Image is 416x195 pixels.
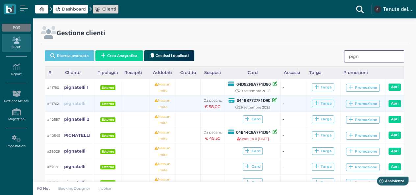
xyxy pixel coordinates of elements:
[64,164,86,169] b: pignatelli
[47,134,60,138] small: #40545
[57,29,105,36] h2: Gestione clienti
[95,50,143,61] button: Crea Anagrafica
[281,143,306,159] td: -
[235,89,270,93] small: 29 settembre 2025
[383,7,412,12] h4: Tenuta del Barco
[314,101,331,106] div: Targa
[155,162,170,172] small: Nessun limite
[64,132,90,138] a: PIGNATELLI
[349,149,377,154] div: Promozione
[225,66,281,79] div: Card
[45,66,62,79] div: #
[144,50,194,61] button: Gestisci i duplicati
[2,61,31,79] a: Report
[149,66,176,79] div: Addebiti
[314,164,331,169] div: Targa
[102,181,114,184] b: Esterno
[388,100,401,107] a: Apri
[55,6,86,12] a: Dashboard
[349,180,377,185] div: Promozione
[94,186,116,191] a: Invoice
[37,186,50,191] p: I/O Net
[281,111,306,127] td: -
[236,137,269,141] small: Scaduta il [DATE]
[47,181,59,185] small: #36721
[314,149,331,154] div: Targa
[349,165,377,170] div: Promozione
[6,6,13,13] img: logo
[19,5,43,10] span: Assistenza
[62,6,86,12] span: Dashboard
[102,118,114,121] b: Esterno
[373,1,412,17] a: ... Tenuta del Barco
[2,133,31,151] a: Impostazioni
[176,66,200,79] div: Credito
[236,97,270,103] b: 044B37727F1D90
[47,85,59,90] small: #41790
[2,34,31,52] a: Clienti
[374,6,381,13] img: ...
[64,84,88,90] a: pignatelli 1
[281,175,306,190] td: -
[243,163,263,171] span: Card
[64,116,89,122] a: pignatelli 2
[314,180,331,185] div: Targa
[243,147,263,155] span: Card
[349,85,377,90] div: Promozione
[45,50,94,61] button: Ricerca avanzata
[102,134,114,137] b: Esterno
[95,6,116,12] a: Clienti
[64,163,86,170] a: pignatelli
[388,132,401,139] a: Apri
[155,146,170,157] small: Nessun limite
[281,66,306,79] div: Accessi
[47,102,59,106] small: #41762
[202,135,223,141] div: € 45,50
[349,117,377,122] div: Promozione
[281,159,306,174] td: -
[155,98,170,109] small: Nessun limite
[94,66,121,79] div: Tipologia
[47,165,60,169] small: #37628
[64,148,86,154] a: pignatelli
[314,133,331,138] div: Targa
[281,95,306,111] td: -
[102,86,114,89] b: Esterno
[47,149,60,154] small: #38029
[344,50,404,62] input: Cerca
[2,87,31,106] a: Gestione Articoli
[281,127,306,143] td: -
[281,79,306,95] td: -
[340,66,385,79] div: Promozioni
[62,66,94,79] div: Cliente
[155,82,170,93] small: Nessun limite
[155,130,170,141] small: Nessun limite
[64,101,86,106] b: pignatelli
[64,179,86,185] a: pignatelli
[314,85,331,90] div: Targa
[243,115,263,123] span: Card
[64,85,88,90] b: pignatelli 1
[64,133,90,138] b: PIGNATELLI
[102,150,114,153] b: Esterno
[236,129,271,135] b: 04B14C8A7F1D94
[200,66,225,79] div: Sospesi
[243,178,263,186] span: Card
[388,84,401,91] a: Apri
[54,186,94,191] a: BookingDesigner
[155,114,170,125] small: Nessun limite
[388,148,401,155] a: Apri
[388,163,401,170] a: Apri
[2,24,31,32] div: POS
[349,133,377,138] div: Promozione
[155,177,170,188] small: Nessun limite
[235,105,270,110] small: 29 settembre 2025
[204,98,222,103] small: Da pagare:
[202,104,223,110] div: € 58,00
[306,66,340,79] div: Targa
[102,102,114,106] b: Esterno
[236,81,270,87] b: 04D92F8A7F1D90
[47,117,60,122] small: #40597
[388,116,401,123] a: Apri
[349,101,377,106] div: Promozione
